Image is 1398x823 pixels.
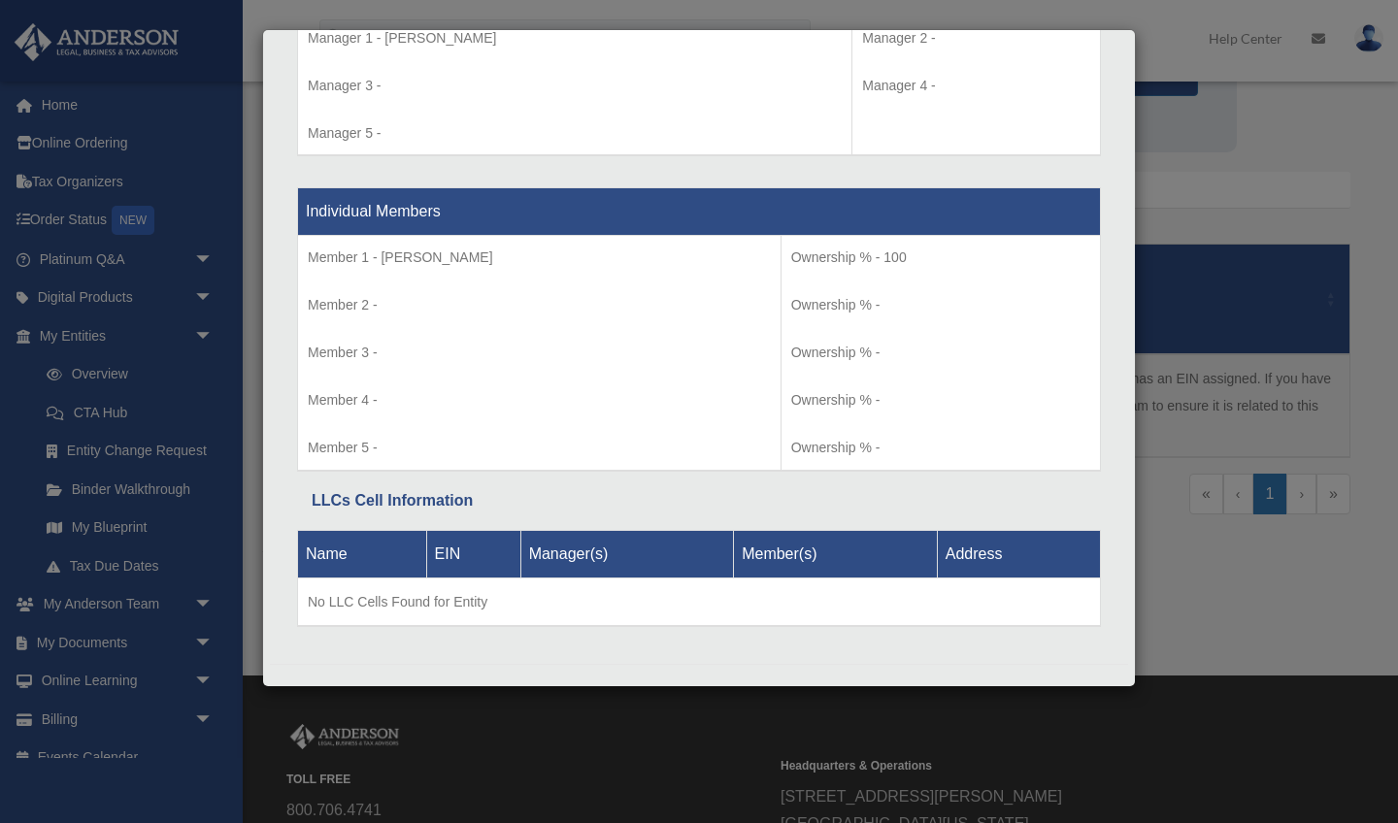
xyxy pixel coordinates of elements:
[791,388,1090,412] p: Ownership % -
[791,436,1090,460] p: Ownership % -
[308,246,771,270] p: Member 1 - [PERSON_NAME]
[298,530,427,577] th: Name
[791,293,1090,317] p: Ownership % -
[734,530,938,577] th: Member(s)
[791,341,1090,365] p: Ownership % -
[791,246,1090,270] p: Ownership % - 100
[308,74,842,98] p: Manager 3 -
[308,388,771,412] p: Member 4 -
[862,26,1090,50] p: Manager 2 -
[308,26,842,50] p: Manager 1 - [PERSON_NAME]
[308,341,771,365] p: Member 3 -
[862,74,1090,98] p: Manager 4 -
[298,188,1101,236] th: Individual Members
[426,530,520,577] th: EIN
[308,293,771,317] p: Member 2 -
[937,530,1100,577] th: Address
[308,436,771,460] p: Member 5 -
[308,121,842,146] p: Manager 5 -
[520,530,734,577] th: Manager(s)
[312,487,1086,514] div: LLCs Cell Information
[298,577,1101,626] td: No LLC Cells Found for Entity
